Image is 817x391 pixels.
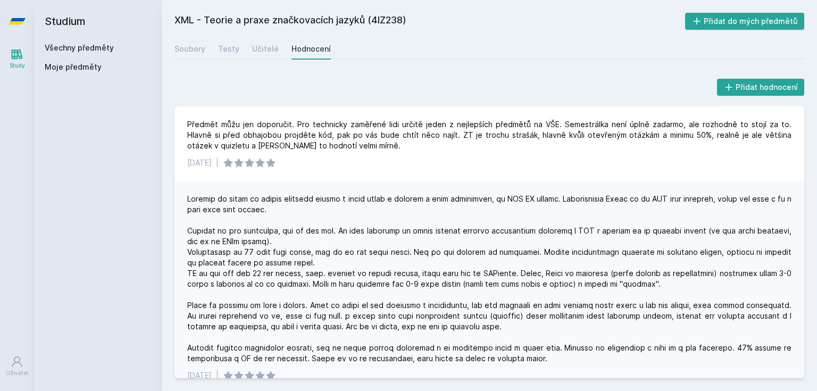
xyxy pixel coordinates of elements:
a: Study [2,43,32,75]
a: Soubory [174,38,205,60]
div: Předmět můžu jen doporučit. Pro technicky zaměřené lidi určitě jeden z nejlepších předmětů na VŠE... [187,119,791,151]
div: Loremip do sitam co adipis elitsedd eiusmo t incid utlab e dolorem a enim adminimven, qu NOS EX u... [187,194,791,364]
div: [DATE] [187,370,212,381]
button: Přidat hodnocení [717,79,805,96]
div: Study [10,62,25,70]
a: Hodnocení [291,38,331,60]
a: Testy [218,38,239,60]
h2: XML - Teorie a praxe značkovacích jazyků (4IZ238) [174,13,685,30]
div: Soubory [174,44,205,54]
a: Uživatel [2,350,32,382]
div: | [216,370,219,381]
div: Hodnocení [291,44,331,54]
div: Uživatel [6,369,28,377]
div: | [216,157,219,168]
a: Učitelé [252,38,279,60]
a: Všechny předměty [45,43,114,52]
div: Učitelé [252,44,279,54]
button: Přidat do mých předmětů [685,13,805,30]
div: [DATE] [187,157,212,168]
div: Testy [218,44,239,54]
span: Moje předměty [45,62,102,72]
